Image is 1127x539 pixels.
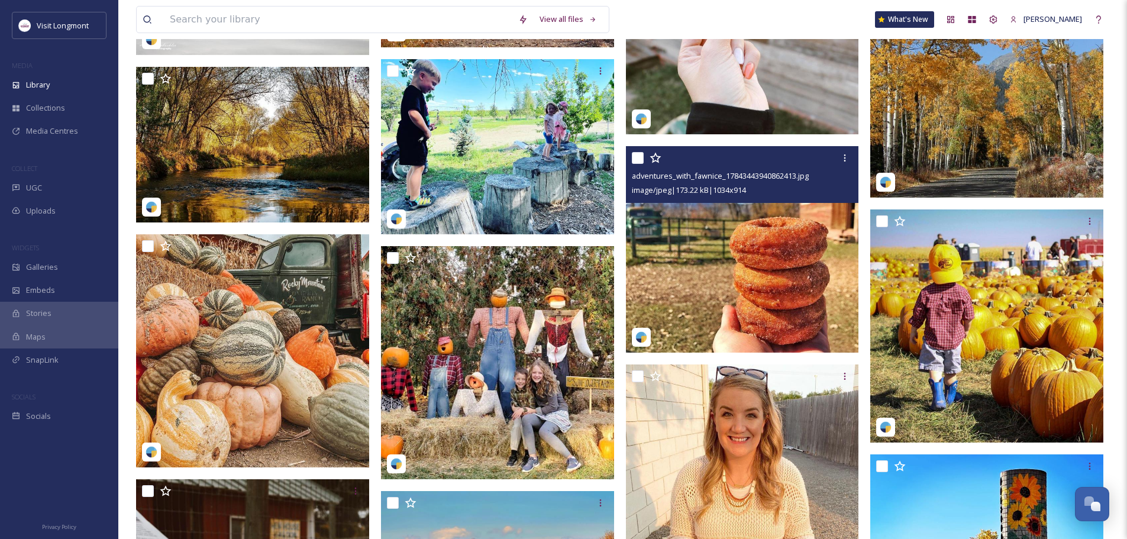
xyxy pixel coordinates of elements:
[26,79,50,91] span: Library
[870,209,1103,443] img: thehandylivingmom_2413039572253756229.jpg
[880,176,892,188] img: snapsea-logo.png
[26,354,59,366] span: SnapLink
[1023,14,1082,24] span: [PERSON_NAME]
[26,331,46,343] span: Maps
[26,182,42,193] span: UGC
[42,519,76,533] a: Privacy Policy
[1075,487,1109,521] button: Open Chat
[136,67,369,222] img: jkwhitleyphotography_18038704835212930.jpg
[381,59,614,234] img: sunflowerfarm_info_17986501160359948.jpg
[1004,8,1088,31] a: [PERSON_NAME]
[12,243,39,252] span: WIDGETS
[146,34,157,46] img: snapsea-logo.png
[37,20,89,31] span: Visit Longmont
[26,411,51,422] span: Socials
[26,262,58,273] span: Galleries
[136,234,369,467] img: larissa.hubbard_8fd5912c-c568-ef64-4f81-457ff334a6eb.jpg
[26,205,56,217] span: Uploads
[146,201,157,213] img: snapsea-logo.png
[164,7,512,33] input: Search your library
[26,125,78,137] span: Media Centres
[880,421,892,433] img: snapsea-logo.png
[26,308,51,319] span: Stories
[632,185,746,195] span: image/jpeg | 173.22 kB | 1034 x 914
[875,11,934,28] a: What's New
[12,61,33,70] span: MEDIA
[26,285,55,296] span: Embeds
[12,392,35,401] span: SOCIALS
[632,170,809,181] span: adventures_with_fawnice_17843443940862413.jpg
[635,331,647,343] img: snapsea-logo.png
[635,113,647,125] img: snapsea-logo.png
[26,102,65,114] span: Collections
[12,164,37,173] span: COLLECT
[626,146,859,352] img: adventures_with_fawnice_17843443940862413.jpg
[381,246,614,479] img: angelaspann_2427919961320565958.jpg
[534,8,603,31] a: View all files
[390,458,402,470] img: snapsea-logo.png
[390,213,402,225] img: snapsea-logo.png
[19,20,31,31] img: longmont.jpg
[42,523,76,531] span: Privacy Policy
[146,446,157,458] img: snapsea-logo.png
